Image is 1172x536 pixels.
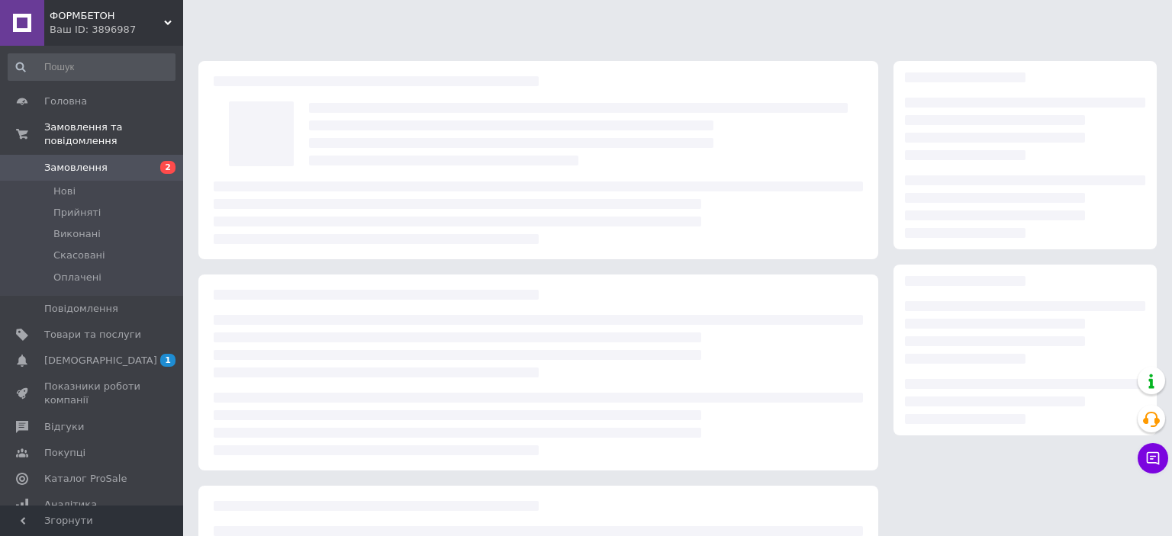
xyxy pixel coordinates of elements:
[44,446,85,460] span: Покупці
[53,227,101,241] span: Виконані
[44,498,97,512] span: Аналітика
[44,302,118,316] span: Повідомлення
[44,420,84,434] span: Відгуки
[160,354,175,367] span: 1
[53,185,76,198] span: Нові
[1138,443,1168,473] button: Чат з покупцем
[160,161,175,174] span: 2
[44,472,127,486] span: Каталог ProSale
[44,161,108,175] span: Замовлення
[53,271,101,284] span: Оплачені
[50,9,164,23] span: ФОРМБЕТОН
[53,206,101,220] span: Прийняті
[44,95,87,108] span: Головна
[50,23,183,37] div: Ваш ID: 3896987
[8,53,175,81] input: Пошук
[44,328,141,342] span: Товари та послуги
[44,380,141,407] span: Показники роботи компанії
[53,249,105,262] span: Скасовані
[44,120,183,148] span: Замовлення та повідомлення
[44,354,157,367] span: [DEMOGRAPHIC_DATA]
